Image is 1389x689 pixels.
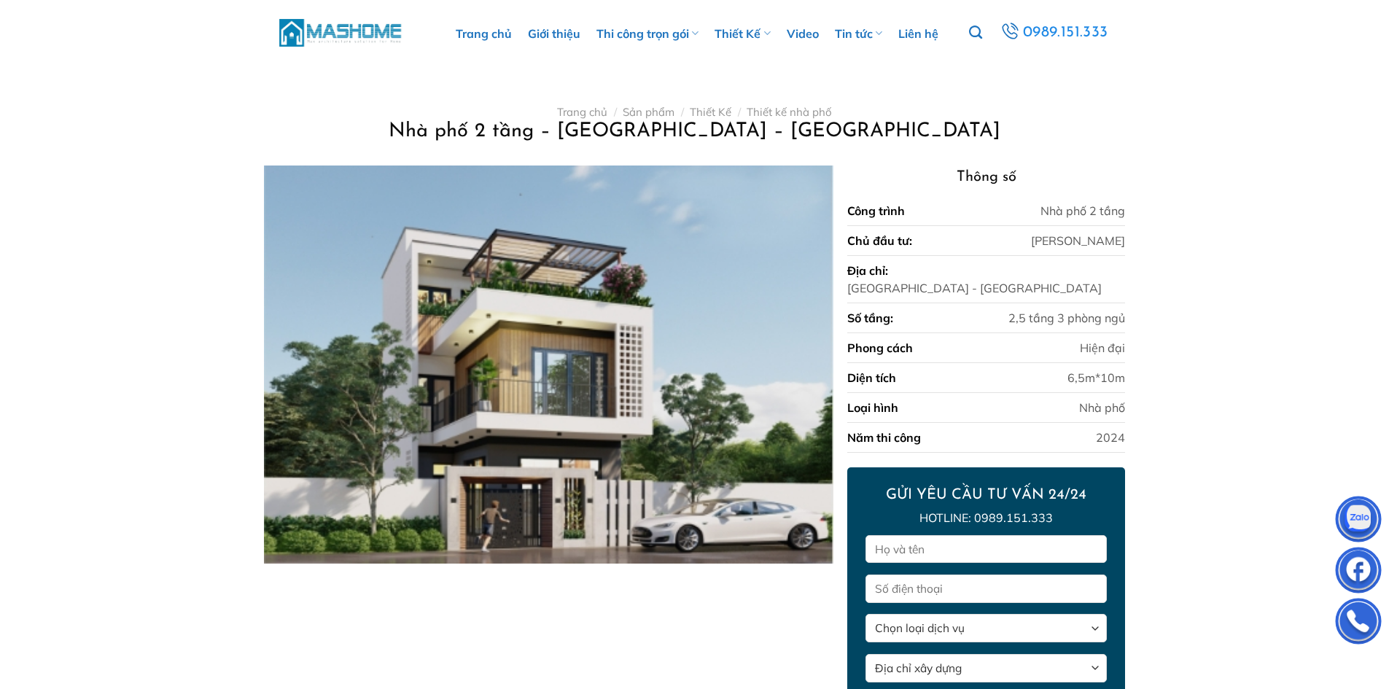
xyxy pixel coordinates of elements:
[1008,309,1125,327] div: 2,5 tầng 3 phòng ngủ
[614,105,617,119] span: /
[865,575,1106,603] input: Số điện thoại
[557,105,607,119] a: Trang chủ
[1337,550,1380,594] img: Facebook
[747,105,832,119] a: Thiết kế nhà phố
[1079,399,1125,416] div: Nhà phố
[1023,20,1108,45] span: 0989.151.333
[1337,499,1380,543] img: Zalo
[847,369,896,386] div: Diện tích
[847,166,1124,189] h3: Thông số
[847,339,913,357] div: Phong cách
[865,486,1106,505] h2: GỬI YÊU CẦU TƯ VẤN 24/24
[1080,339,1125,357] div: Hiện đại
[738,105,741,119] span: /
[1337,602,1380,645] img: Phone
[1031,232,1125,249] div: [PERSON_NAME]
[847,232,912,249] div: Chủ đầu tư:
[998,20,1110,46] a: 0989.151.333
[279,17,403,48] img: MasHome – Tổng Thầu Thiết Kế Và Xây Nhà Trọn Gói
[681,105,684,119] span: /
[1067,369,1125,386] div: 6,5m*10m
[623,105,674,119] a: Sản phẩm
[847,262,888,279] div: Địa chỉ:
[690,105,731,119] a: Thiết Kế
[865,535,1106,564] input: Họ và tên
[847,279,1102,297] div: [GEOGRAPHIC_DATA] - [GEOGRAPHIC_DATA]
[847,429,921,446] div: Năm thi công
[1096,429,1125,446] div: 2024
[847,202,905,219] div: Công trình
[264,166,833,564] img: Nhà phố 2 tầng - Anh Dũng - Đông Anh 15
[281,119,1108,144] h1: Nhà phố 2 tầng – [GEOGRAPHIC_DATA] – [GEOGRAPHIC_DATA]
[1040,202,1125,219] div: Nhà phố 2 tầng
[969,17,982,48] a: Tìm kiếm
[847,309,893,327] div: Số tầng:
[847,399,898,416] div: Loại hình
[865,509,1106,528] p: Hotline: 0989.151.333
